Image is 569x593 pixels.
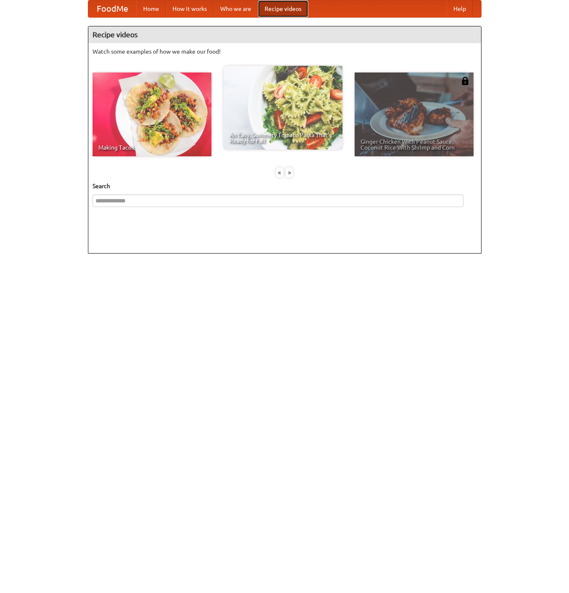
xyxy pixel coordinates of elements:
span: Making Tacos [98,145,206,150]
div: » [286,167,293,178]
a: FoodMe [88,0,136,17]
p: Watch some examples of how we make our food! [93,47,477,56]
a: Making Tacos [93,73,211,156]
a: An Easy, Summery Tomato Pasta That's Ready for Fall [224,66,342,150]
img: 483408.png [461,77,469,85]
h5: Search [93,182,477,190]
a: Recipe videos [258,0,308,17]
a: Help [447,0,473,17]
span: An Easy, Summery Tomato Pasta That's Ready for Fall [229,132,337,144]
h4: Recipe videos [88,26,481,43]
a: How it works [166,0,214,17]
a: Who we are [214,0,258,17]
a: Home [136,0,166,17]
div: « [276,167,283,178]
